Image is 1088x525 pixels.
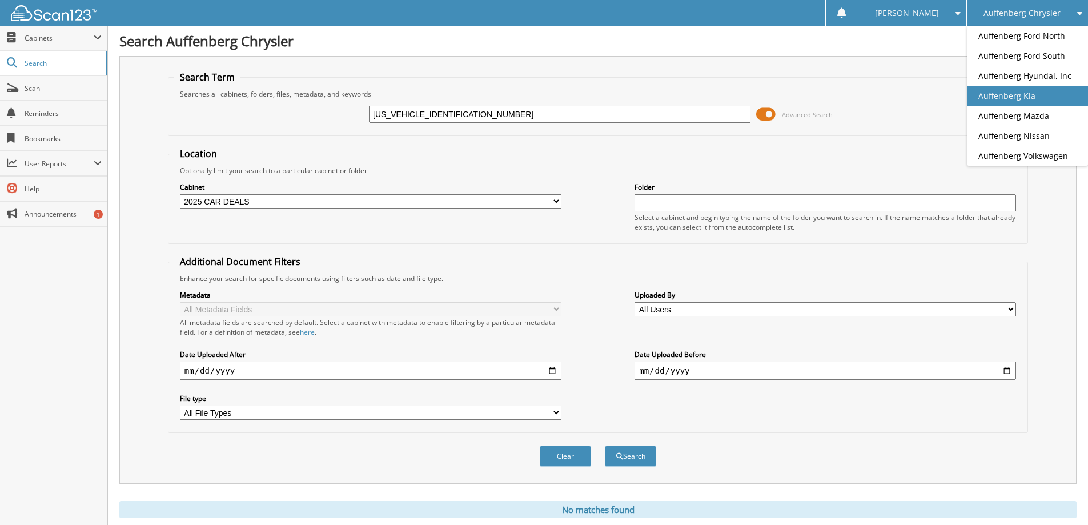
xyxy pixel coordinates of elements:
[25,109,102,118] span: Reminders
[25,58,100,68] span: Search
[967,46,1088,66] a: Auffenberg Ford South
[25,33,94,43] span: Cabinets
[174,255,306,268] legend: Additional Document Filters
[180,350,561,359] label: Date Uploaded After
[635,182,1016,192] label: Folder
[605,446,656,467] button: Search
[983,10,1061,17] span: Auffenberg Chrysler
[967,146,1088,166] a: Auffenberg Volkswagen
[967,86,1088,106] a: Auffenberg Kia
[174,147,223,160] legend: Location
[180,394,561,403] label: File type
[967,126,1088,146] a: Auffenberg Nissan
[11,5,97,21] img: scan123-logo-white.svg
[635,362,1016,380] input: end
[174,274,1022,283] div: Enhance your search for specific documents using filters such as date and file type.
[25,184,102,194] span: Help
[94,210,103,219] div: 1
[967,66,1088,86] a: Auffenberg Hyundai, Inc
[119,31,1077,50] h1: Search Auffenberg Chrysler
[635,213,1016,232] div: Select a cabinet and begin typing the name of the folder you want to search in. If the name match...
[174,89,1022,99] div: Searches all cabinets, folders, files, metadata, and keywords
[635,350,1016,359] label: Date Uploaded Before
[25,134,102,143] span: Bookmarks
[540,446,591,467] button: Clear
[119,501,1077,518] div: No matches found
[174,166,1022,175] div: Optionally limit your search to a particular cabinet or folder
[875,10,939,17] span: [PERSON_NAME]
[174,71,240,83] legend: Search Term
[635,290,1016,300] label: Uploaded By
[967,26,1088,46] a: Auffenberg Ford North
[25,83,102,93] span: Scan
[180,290,561,300] label: Metadata
[300,327,315,337] a: here
[25,209,102,219] span: Announcements
[180,318,561,337] div: All metadata fields are searched by default. Select a cabinet with metadata to enable filtering b...
[782,110,833,119] span: Advanced Search
[25,159,94,169] span: User Reports
[967,106,1088,126] a: Auffenberg Mazda
[180,362,561,380] input: start
[180,182,561,192] label: Cabinet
